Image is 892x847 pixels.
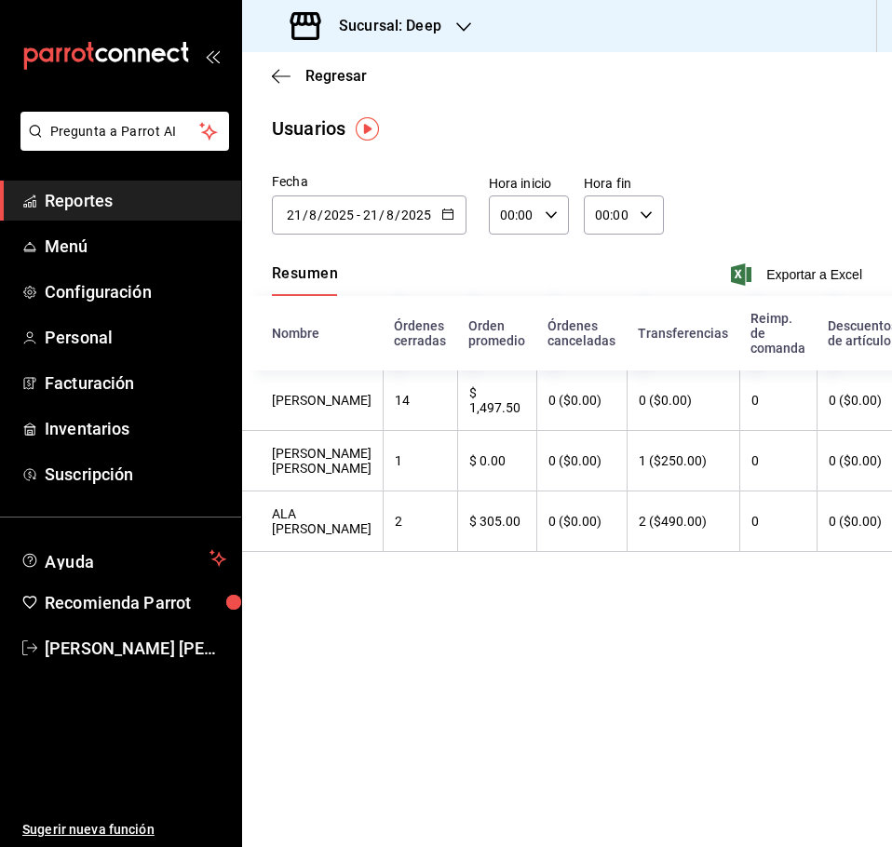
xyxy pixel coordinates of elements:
button: Exportar a Excel [735,263,862,286]
label: Hora fin [584,177,664,190]
button: Regresar [272,67,367,85]
th: $ 305.00 [457,491,536,552]
span: Ayuda [45,547,202,570]
th: Órdenes canceladas [536,296,627,370]
th: Orden promedio [457,296,536,370]
input: Month [308,208,318,222]
img: Tooltip marker [356,117,379,141]
th: ALA [PERSON_NAME] [242,491,383,552]
th: 0 [739,431,817,491]
input: Month [385,208,395,222]
span: Sugerir nueva función [22,820,226,840]
th: 14 [383,370,457,431]
span: Personal [45,325,226,350]
th: 0 ($0.00) [627,370,739,431]
span: Inventarios [45,416,226,441]
span: Reportes [45,188,226,213]
span: / [318,208,323,222]
th: Órdenes cerradas [383,296,457,370]
th: 0 ($0.00) [536,370,627,431]
th: $ 1,497.50 [457,370,536,431]
button: open_drawer_menu [205,48,220,63]
th: Transferencias [627,296,739,370]
th: 0 ($0.00) [536,431,627,491]
th: [PERSON_NAME] [242,370,383,431]
span: Facturación [45,370,226,396]
span: Recomienda Parrot [45,590,226,615]
input: Day [362,208,379,222]
span: Suscripción [45,462,226,487]
input: Year [323,208,355,222]
input: Day [286,208,303,222]
th: 0 [739,491,817,552]
div: navigation tabs [272,264,338,296]
a: Pregunta a Parrot AI [13,135,229,155]
span: / [395,208,400,222]
span: Configuración [45,279,226,304]
span: Regresar [305,67,367,85]
th: 1 [383,431,457,491]
th: Nombre [242,296,383,370]
input: Year [400,208,432,222]
th: 0 ($0.00) [536,491,627,552]
span: / [379,208,385,222]
th: 2 [383,491,457,552]
div: Usuarios [272,114,345,142]
span: Menú [45,234,226,259]
span: Pregunta a Parrot AI [50,122,200,141]
th: $ 0.00 [457,431,536,491]
button: Pregunta a Parrot AI [20,112,229,151]
th: 0 [739,370,817,431]
span: / [303,208,308,222]
span: [PERSON_NAME] [PERSON_NAME] [45,636,226,661]
th: 1 ($250.00) [627,431,739,491]
th: [PERSON_NAME] [PERSON_NAME] [242,431,383,491]
th: Reimp. de comanda [739,296,817,370]
label: Hora inicio [489,177,569,190]
th: 2 ($490.00) [627,491,739,552]
h3: Sucursal: Deep [324,15,441,37]
button: Resumen [272,264,338,296]
span: - [357,208,360,222]
div: Fecha [272,172,466,192]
